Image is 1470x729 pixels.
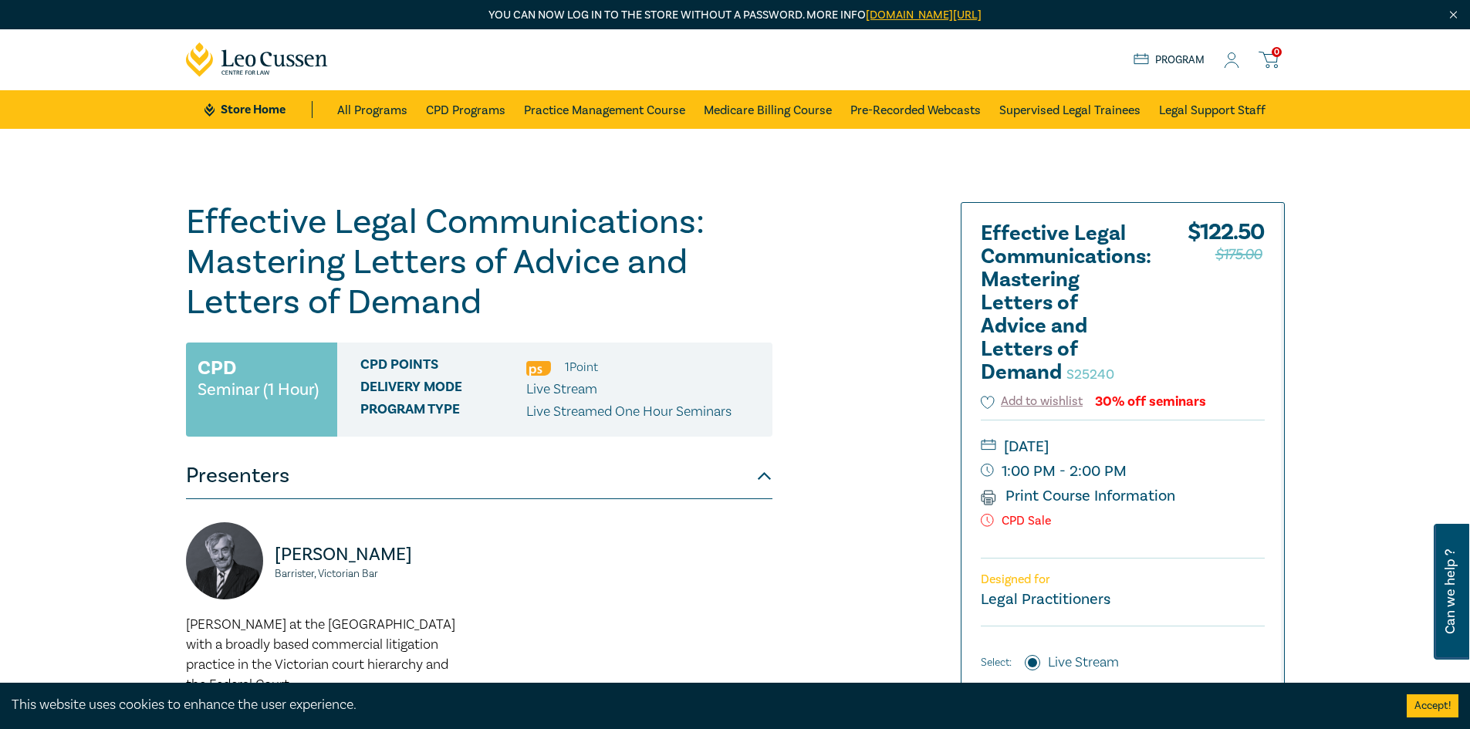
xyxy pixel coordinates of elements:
[1447,8,1460,22] img: Close
[526,380,597,398] span: Live Stream
[1188,222,1265,392] div: $ 122.50
[850,90,981,129] a: Pre-Recorded Webcasts
[1134,52,1205,69] a: Program
[866,8,982,22] a: [DOMAIN_NAME][URL]
[981,486,1176,506] a: Print Course Information
[186,616,455,694] span: [PERSON_NAME] at the [GEOGRAPHIC_DATA] with a broadly based commercial litigation practice in the...
[981,589,1110,609] small: Legal Practitioners
[981,654,1012,671] span: Select:
[999,90,1141,129] a: Supervised Legal Trainees
[204,101,312,118] a: Store Home
[981,514,1265,528] p: CPD Sale
[981,459,1265,484] small: 1:00 PM - 2:00 PM
[1407,694,1458,717] button: Accept cookies
[1066,366,1114,383] small: S25240
[524,90,685,129] a: Practice Management Course
[360,380,526,400] span: Delivery Mode
[981,434,1265,459] small: [DATE]
[1215,242,1262,267] span: $175.00
[1272,47,1282,57] span: 0
[1443,533,1458,650] span: Can we help ?
[186,522,263,599] img: https://s3.ap-southeast-2.amazonaws.com/leo-cussen-store-production-content/Contacts/David%20Bail...
[426,90,505,129] a: CPD Programs
[704,90,832,129] a: Medicare Billing Course
[1095,394,1206,409] div: 30% off seminars
[186,202,772,322] h1: Effective Legal Communications: Mastering Letters of Advice and Letters of Demand
[565,357,598,377] li: 1 Point
[981,222,1151,384] h2: Effective Legal Communications: Mastering Letters of Advice and Letters of Demand
[186,7,1285,24] p: You can now log in to the store without a password. More info
[275,569,470,579] small: Barrister, Victorian Bar
[981,393,1083,410] button: Add to wishlist
[360,402,526,422] span: Program type
[981,572,1265,587] p: Designed for
[360,357,526,377] span: CPD Points
[526,402,732,422] p: Live Streamed One Hour Seminars
[198,382,319,397] small: Seminar (1 Hour)
[12,695,1384,715] div: This website uses cookies to enhance the user experience.
[1159,90,1266,129] a: Legal Support Staff
[337,90,407,129] a: All Programs
[526,361,551,376] img: Professional Skills
[186,453,772,499] button: Presenters
[198,354,236,382] h3: CPD
[1048,653,1119,673] label: Live Stream
[275,542,470,567] p: [PERSON_NAME]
